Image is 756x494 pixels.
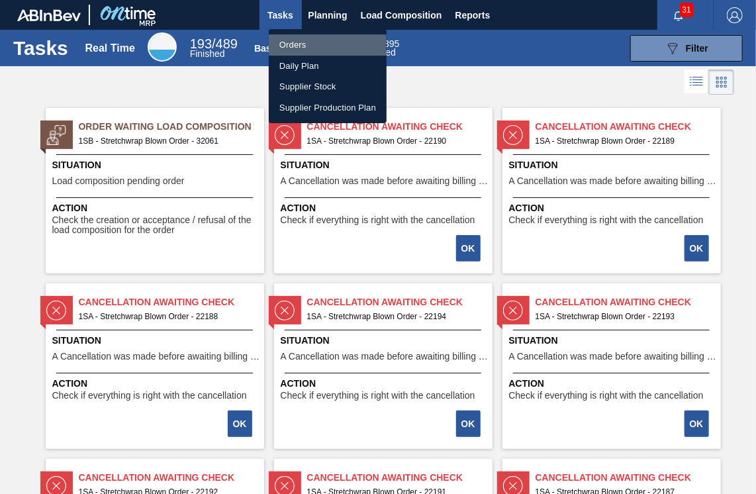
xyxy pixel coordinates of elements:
a: Supplier Stock [269,76,387,97]
a: Supplier Production Plan [269,97,387,119]
a: Orders [269,34,387,56]
a: Daily Plan [269,56,387,77]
